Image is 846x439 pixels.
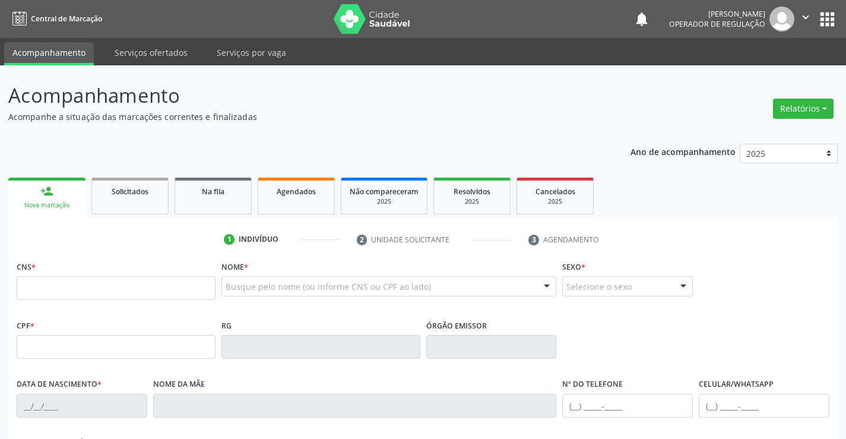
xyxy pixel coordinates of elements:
label: Nome da mãe [153,375,205,394]
label: CPF [17,317,34,335]
button: Relatórios [773,99,834,119]
i:  [799,11,812,24]
span: Não compareceram [350,187,419,197]
div: 2025 [442,197,502,206]
span: Busque pelo nome (ou informe CNS ou CPF ao lado) [226,280,431,293]
span: Central de Marcação [31,14,102,24]
input: __/__/____ [17,394,147,418]
div: person_add [40,185,53,198]
div: 2025 [350,197,419,206]
div: [PERSON_NAME] [669,9,765,19]
label: Órgão emissor [426,317,487,335]
span: Operador de regulação [669,19,765,29]
button:  [794,7,817,31]
div: 2025 [525,197,585,206]
button: notifications [633,11,650,27]
p: Ano de acompanhamento [630,144,736,159]
span: Resolvidos [454,187,490,197]
label: Celular/WhatsApp [699,375,774,394]
label: Nome [221,258,248,276]
span: Na fila [202,187,224,197]
img: img [769,7,794,31]
input: (__) _____-_____ [562,394,693,418]
span: Agendados [277,187,316,197]
label: CNS [17,258,36,276]
span: Selecione o sexo [566,280,632,293]
div: 1 [224,234,235,245]
a: Central de Marcação [8,9,102,29]
label: Sexo [562,258,585,276]
label: RG [221,317,232,335]
label: Nº do Telefone [562,375,623,394]
a: Serviços por vaga [208,42,294,63]
div: Indivíduo [239,234,278,245]
span: Solicitados [112,187,148,197]
a: Serviços ofertados [106,42,196,63]
div: Nova marcação [17,201,77,210]
span: Cancelados [536,187,575,197]
button: apps [817,9,838,30]
input: (__) _____-_____ [699,394,829,418]
p: Acompanhe a situação das marcações correntes e finalizadas [8,110,589,123]
label: Data de nascimento [17,375,102,394]
p: Acompanhamento [8,81,589,110]
a: Acompanhamento [4,42,94,65]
